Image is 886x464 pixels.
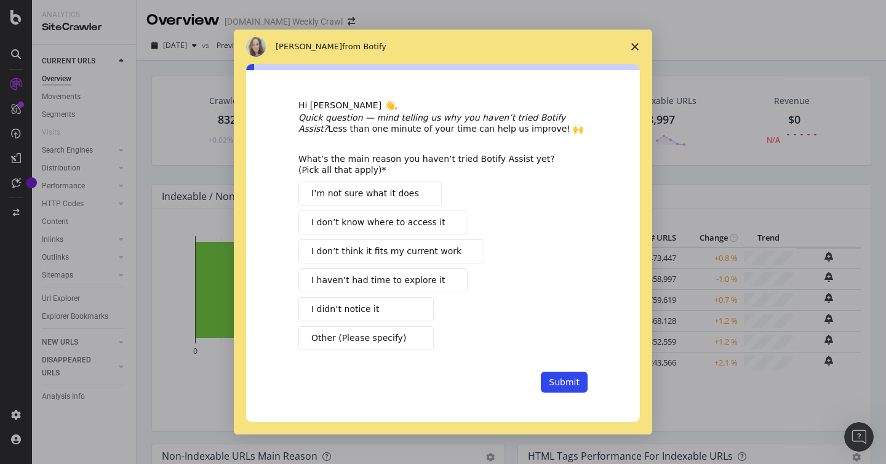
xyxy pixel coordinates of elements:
[311,274,445,287] span: I haven’t had time to explore it
[541,372,588,393] button: Submit
[618,30,652,64] span: Close survey
[311,216,445,229] span: I don’t know where to access it
[298,112,588,134] div: Less than one minute of your time can help us improve! 🙌
[298,100,588,112] div: Hi [PERSON_NAME] 👋,
[276,42,342,51] span: [PERSON_NAME]
[298,113,565,134] i: Quick question — mind telling us why you haven’t tried Botify Assist?
[311,332,406,345] span: Other (Please specify)
[298,326,434,350] button: Other (Please specify)
[246,37,266,57] img: Profile image for Colleen
[298,297,434,321] button: I didn’t notice it
[298,210,468,234] button: I don’t know where to access it
[298,153,569,175] div: What’s the main reason you haven’t tried Botify Assist yet? (Pick all that apply)
[298,182,442,206] button: I’m not sure what it does
[311,245,461,258] span: I don’t think it fits my current work
[298,239,484,263] button: I don’t think it fits my current work
[298,268,468,292] button: I haven’t had time to explore it
[311,303,379,316] span: I didn’t notice it
[342,42,386,51] span: from Botify
[311,187,419,200] span: I’m not sure what it does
